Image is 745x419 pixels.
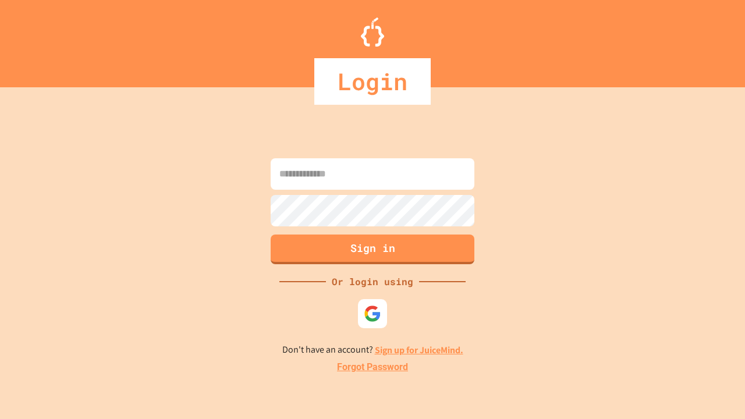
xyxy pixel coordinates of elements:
[326,275,419,289] div: Or login using
[696,372,733,407] iframe: chat widget
[361,17,384,47] img: Logo.svg
[375,344,463,356] a: Sign up for JuiceMind.
[282,343,463,357] p: Don't have an account?
[337,360,408,374] a: Forgot Password
[648,322,733,371] iframe: chat widget
[271,235,474,264] button: Sign in
[364,305,381,322] img: google-icon.svg
[314,58,431,105] div: Login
